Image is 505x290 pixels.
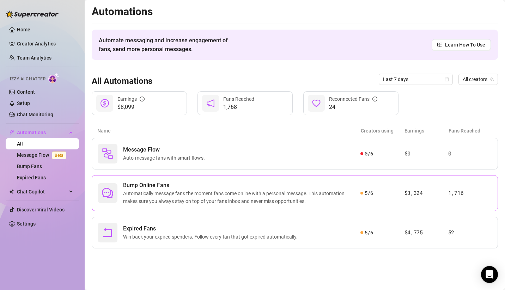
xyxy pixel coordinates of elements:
a: Settings [17,221,36,227]
a: Creator Analytics [17,38,73,49]
span: Beta [52,152,66,159]
article: $0 [404,149,448,158]
span: 5 / 6 [365,229,373,236]
article: Fans Reached [449,127,492,135]
span: Learn How To Use [445,41,485,49]
span: dollar [101,99,109,107]
a: Bump Fans [17,163,42,169]
span: calendar [445,77,449,81]
span: Message Flow [123,146,208,154]
span: 0 / 6 [365,150,373,158]
span: Chat Copilot [17,186,67,197]
span: Win back your expired spenders. Follow every fan that got expired automatically. [123,233,300,241]
a: Expired Fans [17,175,46,180]
span: comment [102,187,113,199]
article: 1,716 [448,189,492,197]
span: Automate messaging and Increase engagement of fans, send more personal messages. [99,36,235,54]
span: rollback [102,227,113,238]
span: Automatically message fans the moment fans come online with a personal message. This automation m... [123,190,360,205]
a: Learn How To Use [432,39,491,50]
span: 5 / 6 [365,189,373,197]
span: Bump Online Fans [123,181,360,190]
a: Message FlowBeta [17,152,69,158]
img: svg%3e [102,148,113,159]
article: $3,324 [404,189,448,197]
a: Home [17,27,30,32]
div: Earnings [117,95,145,103]
a: Chat Monitoring [17,112,53,117]
h3: All Automations [92,76,152,87]
article: 0 [448,149,492,158]
span: heart [312,99,321,107]
span: info-circle [140,97,145,101]
a: Setup [17,100,30,106]
a: Discover Viral Videos [17,207,65,212]
span: read [437,42,442,47]
img: AI Chatter [48,73,59,83]
span: Izzy AI Chatter [10,76,45,82]
a: Team Analytics [17,55,51,61]
article: 52 [448,228,492,237]
div: Open Intercom Messenger [481,266,498,283]
span: Last 7 days [383,74,449,85]
img: Chat Copilot [9,189,14,194]
a: All [17,141,23,147]
span: Fans Reached [223,96,254,102]
article: Name [97,127,361,135]
img: logo-BBDzfeDw.svg [6,11,59,18]
span: Automations [17,127,67,138]
span: thunderbolt [9,130,15,135]
span: notification [206,99,215,107]
h2: Automations [92,5,498,18]
span: All creators [463,74,494,85]
span: 24 [329,103,377,111]
span: team [490,77,494,81]
span: Expired Fans [123,224,300,233]
span: 1,768 [223,103,254,111]
div: Reconnected Fans [329,95,377,103]
span: $8,099 [117,103,145,111]
span: Auto-message fans with smart flows. [123,154,208,162]
article: Earnings [404,127,448,135]
article: $4,775 [404,228,448,237]
article: Creators using [361,127,404,135]
span: info-circle [372,97,377,101]
a: Content [17,89,35,95]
